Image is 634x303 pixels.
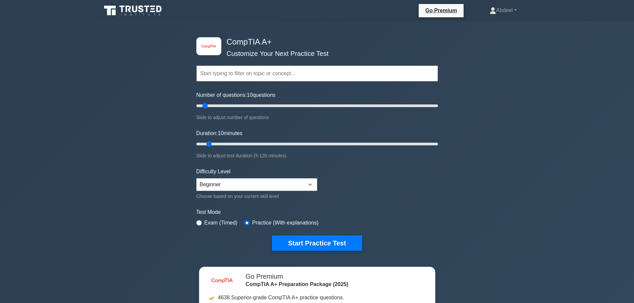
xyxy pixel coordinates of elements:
[196,192,317,200] div: Choose based on your current skill level
[196,66,438,81] input: Start typing to filter on topic or concept...
[196,113,438,121] div: Slide to adjust number of questions
[196,168,231,176] label: Difficulty Level
[218,130,224,136] span: 10
[474,4,533,17] a: Abdeel
[204,219,238,227] label: Exam (Timed)
[196,91,276,99] label: Number of questions: questions
[196,129,243,137] label: Duration: minutes
[196,152,438,160] div: Slide to adjust test duration (5-120 minutes)
[272,235,362,251] button: Start Practice Test
[224,37,405,47] h4: CompTIA A+
[421,6,461,15] a: Go Premium
[252,219,318,227] label: Practice (With explanations)
[247,92,253,98] span: 10
[196,208,438,216] label: Test Mode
